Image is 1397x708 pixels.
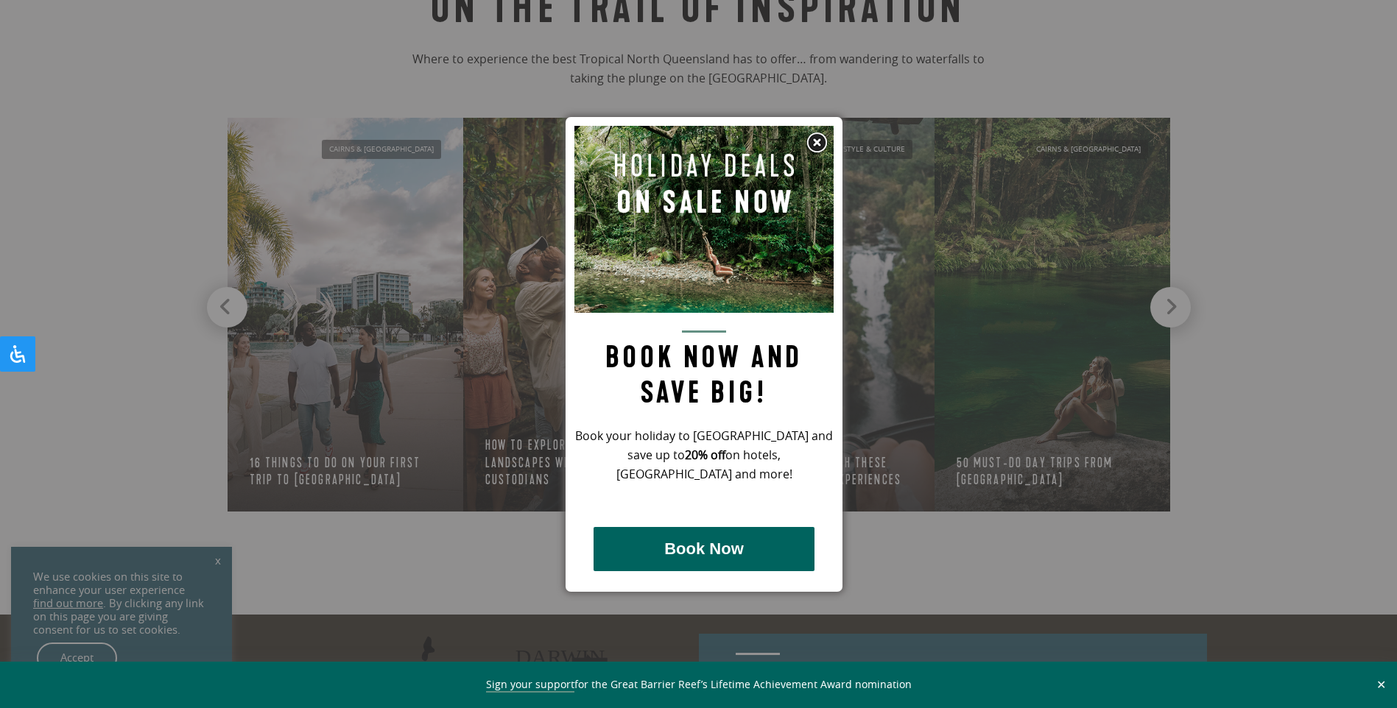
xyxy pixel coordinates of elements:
svg: Open Accessibility Panel [9,345,27,363]
p: Book your holiday to [GEOGRAPHIC_DATA] and save up to on hotels, [GEOGRAPHIC_DATA] and more! [574,427,834,484]
h2: Book now and save big! [574,330,834,411]
button: Book Now [594,527,814,571]
button: Close [1373,678,1390,691]
img: Close [806,132,828,154]
img: Pop up image for Holiday Packages [574,126,834,313]
span: for the Great Barrier Reef’s Lifetime Achievement Award nomination [486,677,912,693]
strong: 20% off [685,447,725,463]
a: Sign your support [486,677,574,693]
